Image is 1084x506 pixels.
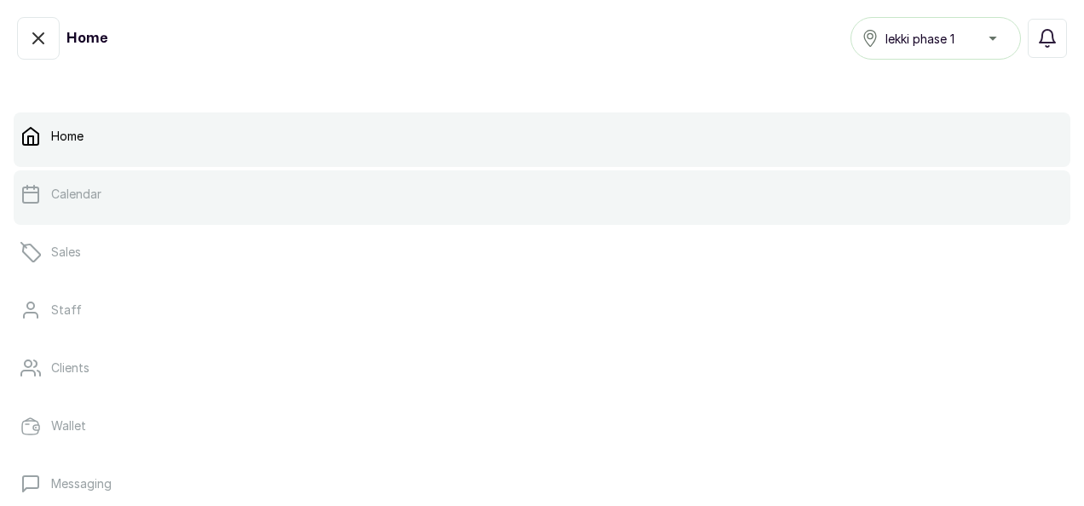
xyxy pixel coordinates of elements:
[51,359,89,377] p: Clients
[51,417,86,434] p: Wallet
[51,475,112,492] p: Messaging
[14,344,1070,392] a: Clients
[14,228,1070,276] a: Sales
[14,112,1070,160] a: Home
[14,286,1070,334] a: Staff
[850,17,1021,60] button: lekki phase 1
[51,244,81,261] p: Sales
[14,170,1070,218] a: Calendar
[66,28,107,49] h1: Home
[51,186,101,203] p: Calendar
[51,302,82,319] p: Staff
[885,30,954,48] span: lekki phase 1
[14,402,1070,450] a: Wallet
[51,128,84,145] p: Home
